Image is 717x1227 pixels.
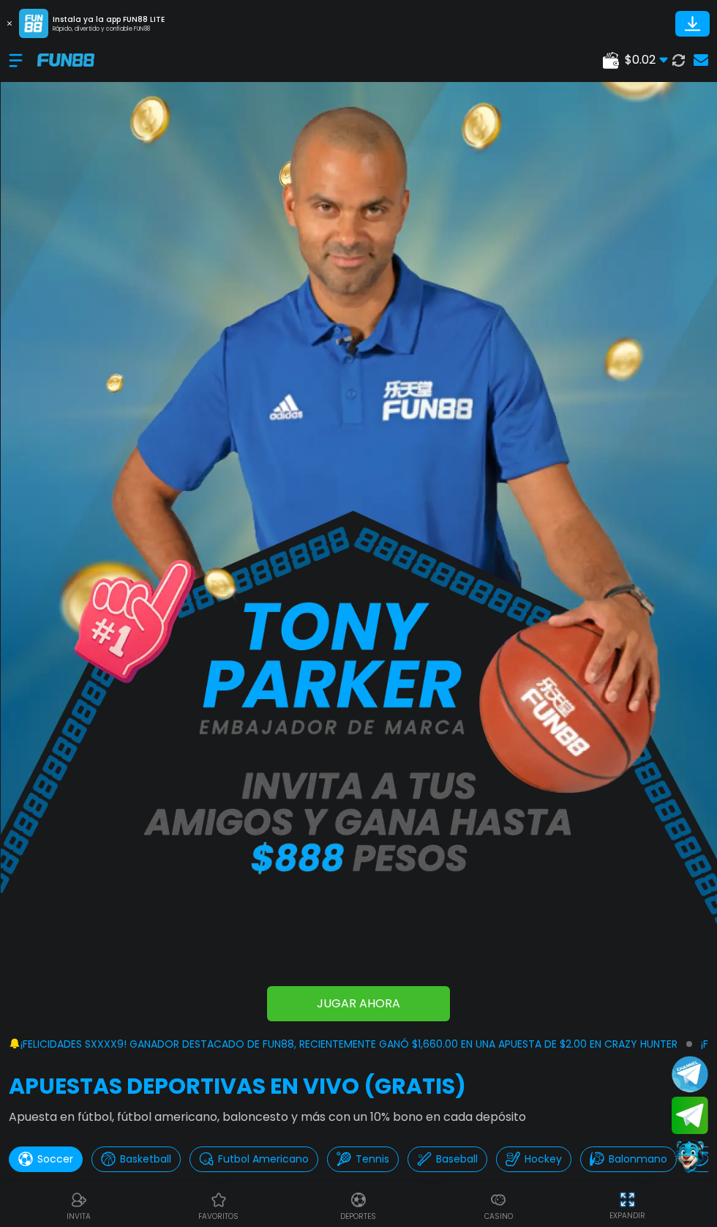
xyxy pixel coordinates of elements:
p: Apuesta en fútbol, fútbol americano, baloncesto y más con un 10% bono en cada depósito [9,1108,708,1126]
p: Balonmano [609,1152,667,1167]
p: INVITA [67,1211,91,1222]
p: Rápido, divertido y confiable FUN88 [53,25,165,34]
p: favoritos [198,1211,239,1222]
button: Basketball [91,1146,181,1172]
img: Deportes [350,1191,367,1209]
button: Contact customer service [672,1138,708,1176]
p: Casino [484,1211,513,1222]
p: Instala ya la app FUN88 LITE [53,14,165,25]
button: Baseball [408,1146,487,1172]
button: Join telegram [672,1097,708,1135]
button: Join telegram channel [672,1055,708,1093]
button: Futbol Americano [189,1146,318,1172]
p: Soccer [37,1152,73,1167]
img: Casino Favoritos [210,1191,228,1209]
p: EXPANDIR [609,1210,645,1221]
a: ReferralReferralINVITA [9,1189,149,1222]
a: DeportesDeportesDeportes [288,1189,428,1222]
p: Basketball [120,1152,171,1167]
span: ¡FELICIDADES sxxxx9! GANADOR DESTACADO DE FUN88, RECIENTEMENTE GANÓ $1,660.00 EN UNA APUESTA DE $... [20,1037,692,1052]
img: hide [618,1190,637,1209]
p: Futbol Americano [218,1152,309,1167]
a: JUGAR AHORA [267,986,450,1021]
button: Balonmano [580,1146,677,1172]
img: Casino [489,1191,507,1209]
a: CasinoCasinoCasino [429,1189,568,1222]
p: Deportes [340,1211,376,1222]
button: Hockey [496,1146,571,1172]
a: Casino FavoritosCasino Favoritosfavoritos [149,1189,288,1222]
p: Hockey [525,1152,562,1167]
h2: APUESTAS DEPORTIVAS EN VIVO (gratis) [9,1070,708,1103]
img: Company Logo [37,53,94,66]
p: Tennis [356,1152,389,1167]
img: App Logo [19,9,48,38]
span: $ 0.02 [625,51,668,69]
img: Referral [70,1191,88,1209]
button: Tennis [327,1146,399,1172]
button: Soccer [9,1146,83,1172]
p: Baseball [436,1152,478,1167]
